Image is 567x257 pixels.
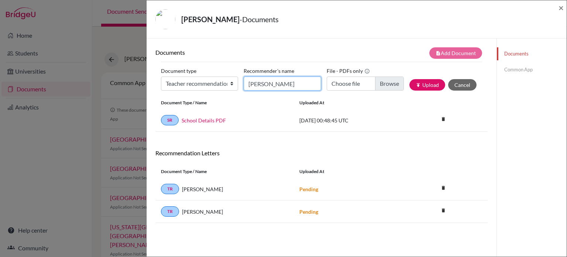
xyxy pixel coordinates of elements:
[559,2,564,13] span: ×
[161,115,179,125] a: SR
[155,99,294,106] div: Document Type / Name
[155,49,322,56] h6: Documents
[161,65,196,77] label: Document type
[182,185,223,193] span: [PERSON_NAME]
[438,206,449,216] a: delete
[497,47,567,60] a: Documents
[182,208,223,216] span: [PERSON_NAME]
[438,115,449,125] a: delete
[299,186,318,192] strong: Pending
[294,116,405,124] div: [DATE] 00:48:45 UTC
[161,206,179,217] a: TR
[448,79,477,91] button: Cancel
[244,65,294,77] label: Recommender's name
[436,51,441,56] i: note_add
[155,149,488,156] h6: Recommendation Letters
[155,168,294,175] div: Document Type / Name
[438,182,449,193] i: delete
[438,205,449,216] i: delete
[429,47,482,59] button: note_addAdd Document
[497,63,567,76] a: Common App
[294,99,405,106] div: Uploaded at
[327,65,370,77] label: File - PDFs only
[559,3,564,12] button: Close
[299,209,318,215] strong: Pending
[161,184,179,194] a: TR
[182,116,226,124] a: School Details PDF
[181,15,240,24] strong: [PERSON_NAME]
[416,82,421,88] i: publish
[438,114,449,125] i: delete
[240,15,279,24] span: - Documents
[294,168,405,175] div: Uploaded at
[438,183,449,193] a: delete
[409,79,445,91] button: publishUpload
